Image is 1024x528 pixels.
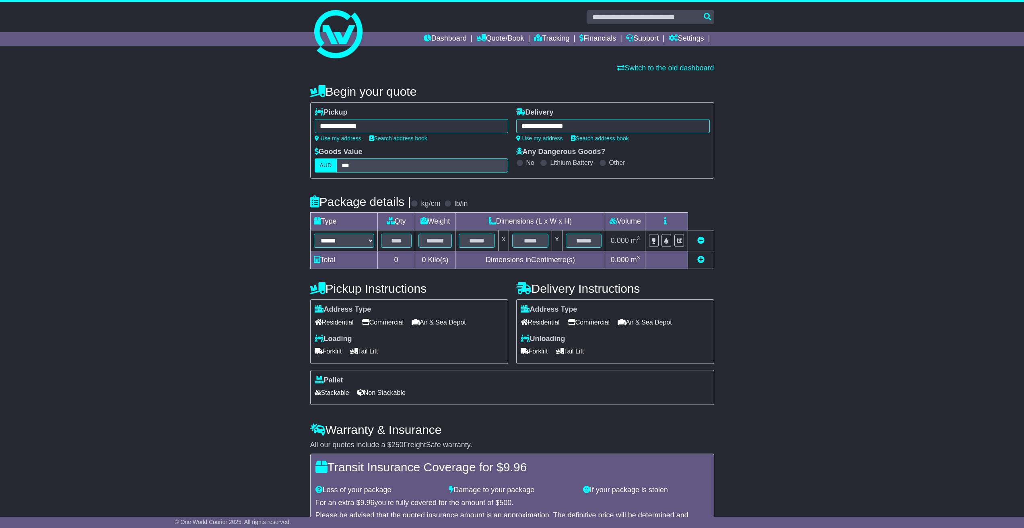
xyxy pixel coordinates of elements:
span: © One World Courier 2025. All rights reserved. [175,519,291,525]
h4: Package details | [310,195,411,208]
label: Address Type [521,305,577,314]
a: Tracking [534,32,569,46]
h4: Delivery Instructions [516,282,714,295]
span: Residential [315,316,354,329]
label: Pallet [315,376,343,385]
div: All our quotes include a $ FreightSafe warranty. [310,441,714,450]
span: Residential [521,316,560,329]
h4: Warranty & Insurance [310,423,714,436]
label: lb/in [454,199,468,208]
td: Weight [415,213,455,230]
a: Financials [579,32,616,46]
td: Volume [605,213,645,230]
label: Delivery [516,108,554,117]
span: Commercial [362,316,404,329]
span: Forklift [315,345,342,357]
span: Commercial [568,316,610,329]
td: x [499,230,509,251]
a: Switch to the old dashboard [617,64,714,72]
label: kg/cm [421,199,440,208]
a: Dashboard [424,32,467,46]
span: Stackable [315,386,349,399]
label: Any Dangerous Goods? [516,148,606,156]
label: No [526,159,534,166]
span: Tail Lift [556,345,584,357]
span: 0.000 [611,256,629,264]
td: Kilo(s) [415,251,455,269]
span: 0.000 [611,236,629,244]
a: Remove this item [697,236,705,244]
div: Damage to your package [445,486,579,495]
span: m [631,256,640,264]
label: Lithium Battery [550,159,593,166]
td: Dimensions (L x W x H) [455,213,605,230]
td: Qty [377,213,415,230]
a: Quote/Book [476,32,524,46]
sup: 3 [637,255,640,261]
label: Loading [315,335,352,343]
h4: Transit Insurance Coverage for $ [315,460,709,474]
a: Use my address [315,135,361,142]
td: Dimensions in Centimetre(s) [455,251,605,269]
span: Air & Sea Depot [618,316,672,329]
label: Pickup [315,108,348,117]
sup: 3 [637,235,640,241]
span: Non Stackable [357,386,406,399]
span: 0 [422,256,426,264]
label: AUD [315,158,337,173]
td: x [552,230,562,251]
a: Add new item [697,256,705,264]
label: Unloading [521,335,565,343]
span: 250 [391,441,404,449]
a: Settings [669,32,704,46]
h4: Begin your quote [310,85,714,98]
td: 0 [377,251,415,269]
td: Total [310,251,377,269]
span: 9.96 [361,499,375,507]
div: Loss of your package [311,486,445,495]
a: Support [626,32,659,46]
span: m [631,236,640,244]
span: Forklift [521,345,548,357]
label: Goods Value [315,148,363,156]
div: For an extra $ you're fully covered for the amount of $ . [315,499,709,507]
a: Search address book [369,135,427,142]
span: Air & Sea Depot [412,316,466,329]
span: 500 [499,499,511,507]
div: If your package is stolen [579,486,713,495]
label: Other [609,159,625,166]
a: Use my address [516,135,563,142]
span: 9.96 [503,460,527,474]
td: Type [310,213,377,230]
h4: Pickup Instructions [310,282,508,295]
a: Search address book [571,135,629,142]
label: Address Type [315,305,371,314]
span: Tail Lift [350,345,378,357]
